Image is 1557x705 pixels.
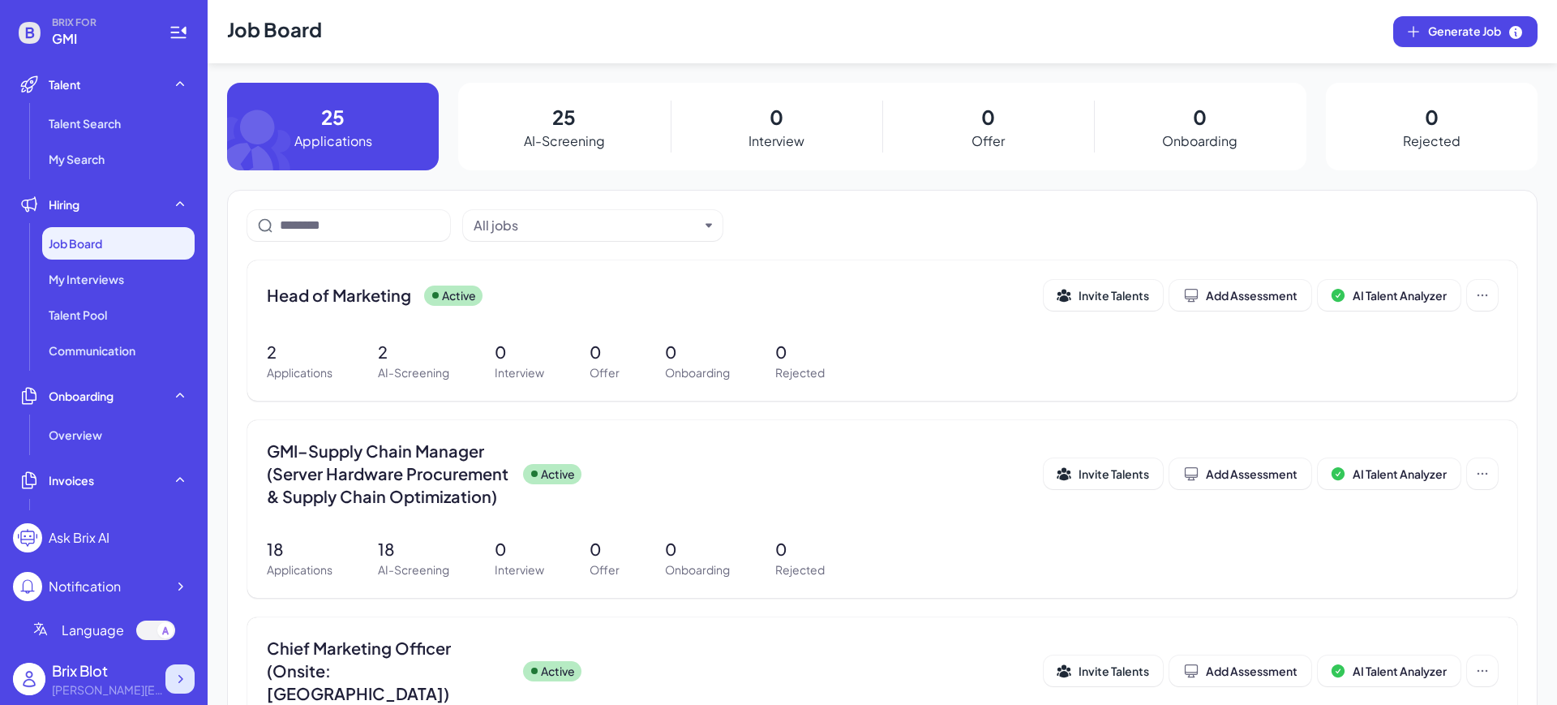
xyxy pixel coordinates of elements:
[1318,656,1460,686] button: AI Talent Analyzer
[1193,102,1207,131] p: 0
[378,561,449,578] p: AI-Screening
[1428,23,1524,41] span: Generate Job
[1044,656,1163,686] button: Invite Talents
[474,216,518,235] div: All jobs
[52,16,149,29] span: BRIX FOR
[1183,663,1297,679] div: Add Assessment
[495,364,544,381] p: Interview
[972,131,1005,151] p: Offer
[1318,280,1460,311] button: AI Talent Analyzer
[49,388,114,404] span: Onboarding
[267,537,332,561] p: 18
[495,561,544,578] p: Interview
[49,76,81,92] span: Talent
[13,663,45,695] img: user_logo.png
[1079,288,1149,303] span: Invite Talents
[1425,102,1439,131] p: 0
[590,340,620,364] p: 0
[981,102,995,131] p: 0
[665,537,730,561] p: 0
[49,235,102,251] span: Job Board
[442,287,476,304] p: Active
[49,115,121,131] span: Talent Search
[267,440,510,508] span: GMI–Supply Chain Manager (Server Hardware Procurement & Supply Chain Optimization)
[541,663,575,680] p: Active
[378,537,449,561] p: 18
[49,342,135,359] span: Communication
[541,466,575,483] p: Active
[49,427,102,443] span: Overview
[49,577,121,596] div: Notification
[49,472,94,488] span: Invoices
[775,561,825,578] p: Rejected
[1044,280,1163,311] button: Invite Talents
[52,681,165,699] div: blake@joinbrix.com
[775,537,825,561] p: 0
[1183,287,1297,303] div: Add Assessment
[1162,131,1237,151] p: Onboarding
[378,340,449,364] p: 2
[770,102,783,131] p: 0
[1169,458,1311,489] button: Add Assessment
[267,364,332,381] p: Applications
[590,364,620,381] p: Offer
[1403,131,1460,151] p: Rejected
[1353,466,1447,481] span: AI Talent Analyzer
[267,340,332,364] p: 2
[590,537,620,561] p: 0
[49,307,107,323] span: Talent Pool
[1169,656,1311,686] button: Add Assessment
[52,660,165,681] div: Brix Blot
[1079,466,1149,481] span: Invite Talents
[267,637,510,705] span: Chief Marketing Officer (Onsite: [GEOGRAPHIC_DATA])
[748,131,804,151] p: Interview
[1169,280,1311,311] button: Add Assessment
[49,151,105,167] span: My Search
[49,528,109,548] div: Ask Brix AI
[1044,458,1163,489] button: Invite Talents
[552,102,576,131] p: 25
[474,216,699,235] button: All jobs
[1353,664,1447,678] span: AI Talent Analyzer
[1183,466,1297,482] div: Add Assessment
[1393,16,1538,47] button: Generate Job
[267,561,332,578] p: Applications
[52,29,149,49] span: GMI
[775,340,825,364] p: 0
[665,561,730,578] p: Onboarding
[665,340,730,364] p: 0
[1318,458,1460,489] button: AI Talent Analyzer
[665,364,730,381] p: Onboarding
[62,621,124,640] span: Language
[524,131,605,151] p: AI-Screening
[49,271,124,287] span: My Interviews
[590,561,620,578] p: Offer
[294,131,372,151] p: Applications
[495,537,544,561] p: 0
[495,340,544,364] p: 0
[775,364,825,381] p: Rejected
[321,102,345,131] p: 25
[1353,288,1447,303] span: AI Talent Analyzer
[378,364,449,381] p: AI-Screening
[267,284,411,307] span: Head of Marketing
[1079,664,1149,678] span: Invite Talents
[49,196,79,213] span: Hiring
